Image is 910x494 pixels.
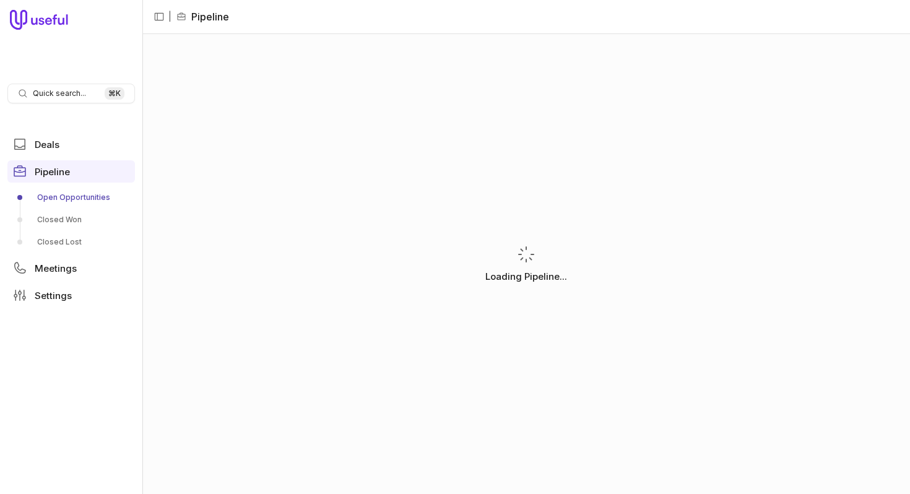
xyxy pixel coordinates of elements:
div: Pipeline submenu [7,188,135,252]
button: Collapse sidebar [150,7,168,26]
a: Closed Lost [7,232,135,252]
span: Quick search... [33,89,86,98]
span: Deals [35,140,59,149]
span: Meetings [35,264,77,273]
kbd: ⌘ K [105,87,124,100]
li: Pipeline [176,9,229,24]
span: Pipeline [35,167,70,176]
a: Pipeline [7,160,135,183]
p: Loading Pipeline... [485,269,567,284]
span: Settings [35,291,72,300]
a: Deals [7,133,135,155]
a: Settings [7,284,135,306]
span: | [168,9,171,24]
a: Meetings [7,257,135,279]
a: Open Opportunities [7,188,135,207]
a: Closed Won [7,210,135,230]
